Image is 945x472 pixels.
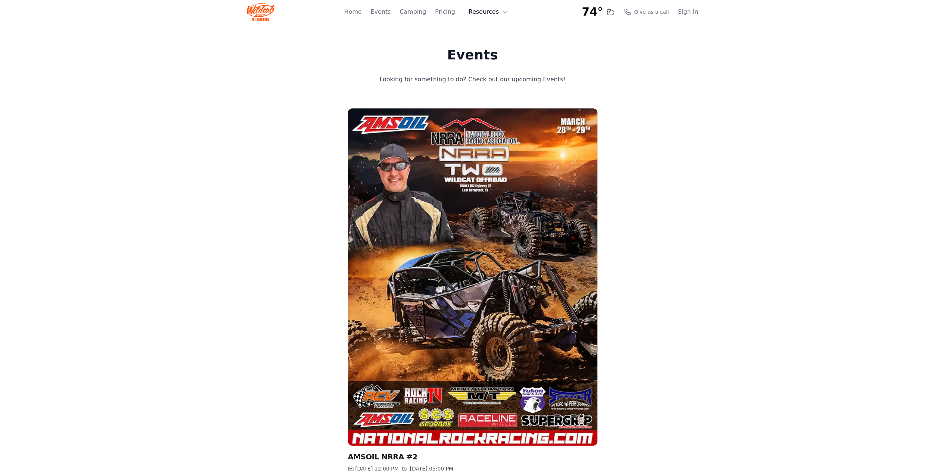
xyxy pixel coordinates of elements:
[400,7,426,16] a: Camping
[350,74,596,85] p: Looking for something to do? Check out our upcoming Events!
[348,108,597,446] img: AMSOIL NRRA #2
[371,7,391,16] a: Events
[350,48,596,62] h1: Events
[582,5,603,19] span: 74°
[464,4,512,19] button: Resources
[634,8,669,16] span: Give us a call
[435,7,455,16] a: Pricing
[624,8,669,16] a: Give us a call
[344,7,362,16] a: Home
[348,452,418,461] a: AMSOIL NRRA #2
[247,3,275,21] img: Wildcat Logo
[678,7,698,16] a: Sign In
